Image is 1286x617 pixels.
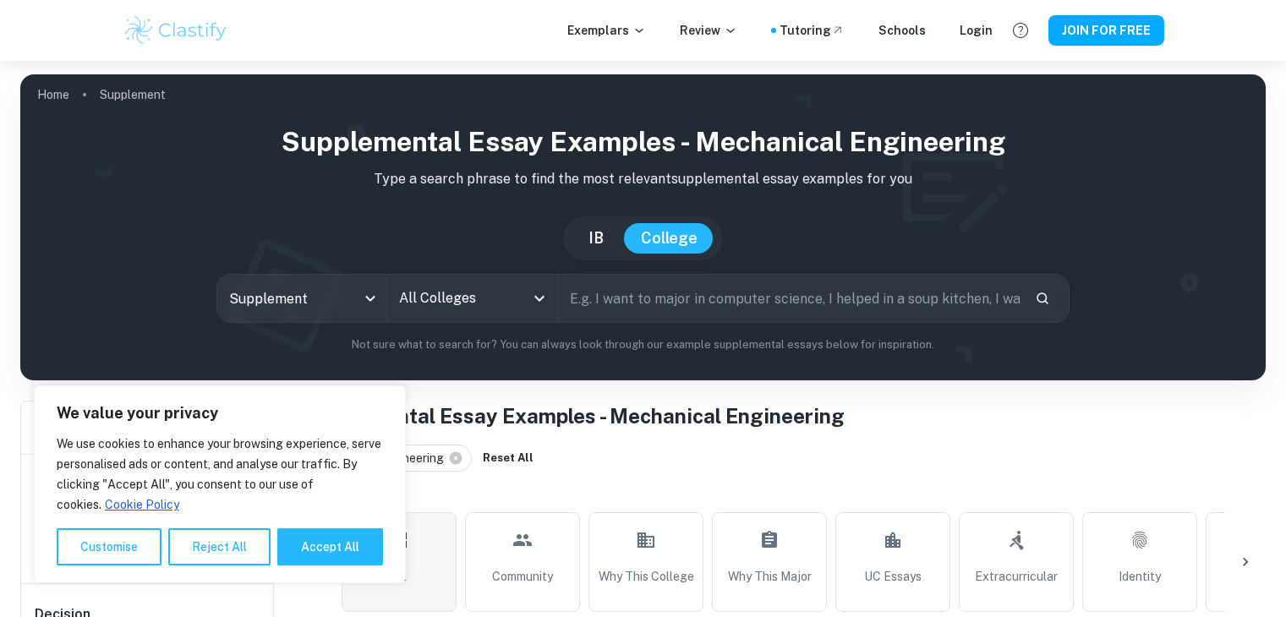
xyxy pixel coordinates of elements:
[1006,16,1035,45] button: Help and Feedback
[567,21,646,40] p: Exemplars
[780,21,845,40] a: Tutoring
[34,385,406,583] div: We value your privacy
[492,567,553,586] span: Community
[34,122,1252,162] h1: Supplemental Essay Examples - Mechanical Engineering
[878,21,926,40] a: Schools
[572,223,621,254] button: IB
[57,434,383,515] p: We use cookies to enhance your browsing experience, serve personalised ads or content, and analys...
[624,223,714,254] button: College
[1048,15,1164,46] button: JOIN FOR FREE
[34,336,1252,353] p: Not sure what to search for? You can always look through our example supplemental essays below fo...
[864,567,922,586] span: UC Essays
[975,567,1058,586] span: Extracurricular
[728,567,812,586] span: Why This Major
[20,74,1266,380] img: profile cover
[217,275,386,322] div: Supplement
[100,85,166,104] p: Supplement
[599,567,694,586] span: Why This College
[57,528,161,565] button: Customise
[960,21,993,40] a: Login
[558,275,1021,322] input: E.g. I want to major in computer science, I helped in a soup kitchen, I want to join the debate t...
[37,83,69,106] a: Home
[34,169,1252,189] p: Type a search phrase to find the most relevant supplemental essay examples for you
[168,528,271,565] button: Reject All
[301,485,1266,505] h6: Topic
[479,445,538,471] button: Reset All
[123,14,230,47] img: Clastify logo
[57,403,383,423] p: We value your privacy
[1028,284,1057,313] button: Search
[301,401,1266,431] h1: Supplemental Essay Examples - Mechanical Engineering
[528,287,551,310] button: Open
[680,21,737,40] p: Review
[104,497,180,512] a: Cookie Policy
[1119,567,1161,586] span: Identity
[277,528,383,565] button: Accept All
